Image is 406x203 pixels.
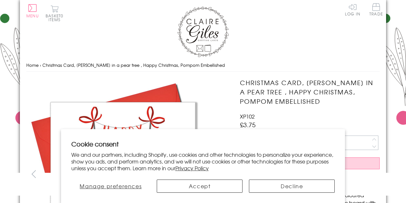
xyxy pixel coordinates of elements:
span: Menu [26,13,39,19]
a: Trade [369,3,383,17]
button: Decline [249,180,335,193]
a: Privacy Policy [175,164,209,172]
span: › [40,62,41,68]
span: £3.75 [240,120,256,129]
a: Log In [345,3,360,16]
span: Christmas Card, [PERSON_NAME] in a pear tree , Happy Christmas, Pompom Embellished [42,62,225,68]
nav: breadcrumbs [26,59,380,72]
button: Basket0 items [46,5,63,22]
p: We and our partners, including Shopify, use cookies and other technologies to personalize your ex... [71,151,335,171]
span: Manage preferences [80,182,142,190]
span: 0 items [49,13,63,22]
img: Claire Giles Greetings Cards [177,6,229,57]
button: Accept [157,180,243,193]
button: Menu [26,4,39,18]
a: Home [26,62,39,68]
h2: Cookie consent [71,139,335,148]
span: Trade [369,3,383,16]
button: prev [26,167,41,181]
button: Manage preferences [71,180,150,193]
span: XP102 [240,112,255,120]
h1: Christmas Card, [PERSON_NAME] in a pear tree , Happy Christmas, Pompom Embellished [240,78,380,106]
